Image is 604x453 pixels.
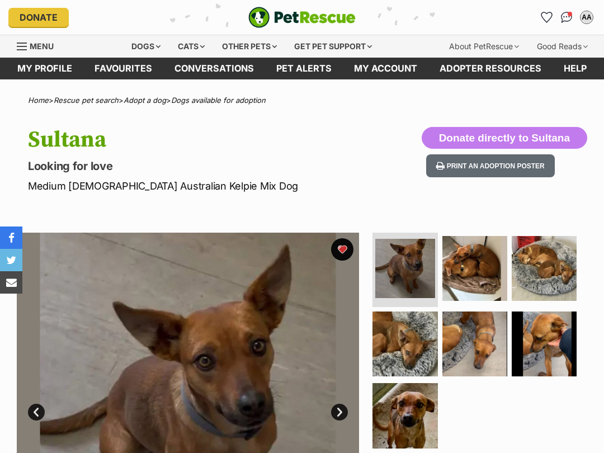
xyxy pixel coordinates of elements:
p: Looking for love [28,158,370,174]
a: PetRescue [248,7,356,28]
img: Photo of Sultana [372,383,437,448]
a: Adopt a dog [124,96,166,105]
div: Good Reads [529,35,596,58]
a: Prev [28,404,45,421]
div: Other pets [214,35,285,58]
a: Rescue pet search [54,96,119,105]
div: About PetRescue [441,35,527,58]
a: conversations [163,58,265,79]
a: Dogs available for adoption [171,96,266,105]
img: chat-41dd97257d64d25036548639549fe6c8038ab92f7586957e7f3b1b290dea8141.svg [561,12,573,23]
div: AA [581,12,592,23]
a: Home [28,96,49,105]
h1: Sultana [28,127,370,153]
a: Favourites [83,58,163,79]
a: Adopter resources [428,58,553,79]
a: Next [331,404,348,421]
p: Medium [DEMOGRAPHIC_DATA] Australian Kelpie Mix Dog [28,178,370,194]
img: Photo of Sultana [375,239,435,298]
a: Conversations [558,8,575,26]
button: My account [578,8,596,26]
a: Pet alerts [265,58,343,79]
img: Photo of Sultana [512,236,577,301]
img: Photo of Sultana [372,312,437,376]
button: favourite [331,238,353,261]
ul: Account quick links [537,8,596,26]
img: logo-e224e6f780fb5917bec1dbf3a21bbac754714ae5b6737aabdf751b685950b380.svg [248,7,356,28]
a: Menu [17,35,62,55]
img: Photo of Sultana [442,236,507,301]
div: Dogs [124,35,168,58]
button: Print an adoption poster [426,154,555,177]
div: Get pet support [286,35,380,58]
img: Photo of Sultana [512,312,577,376]
span: Menu [30,41,54,51]
a: My profile [6,58,83,79]
button: Donate directly to Sultana [422,127,587,149]
a: My account [343,58,428,79]
img: Photo of Sultana [442,312,507,376]
div: Cats [170,35,213,58]
a: Favourites [537,8,555,26]
a: Help [553,58,598,79]
a: Donate [8,8,69,27]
